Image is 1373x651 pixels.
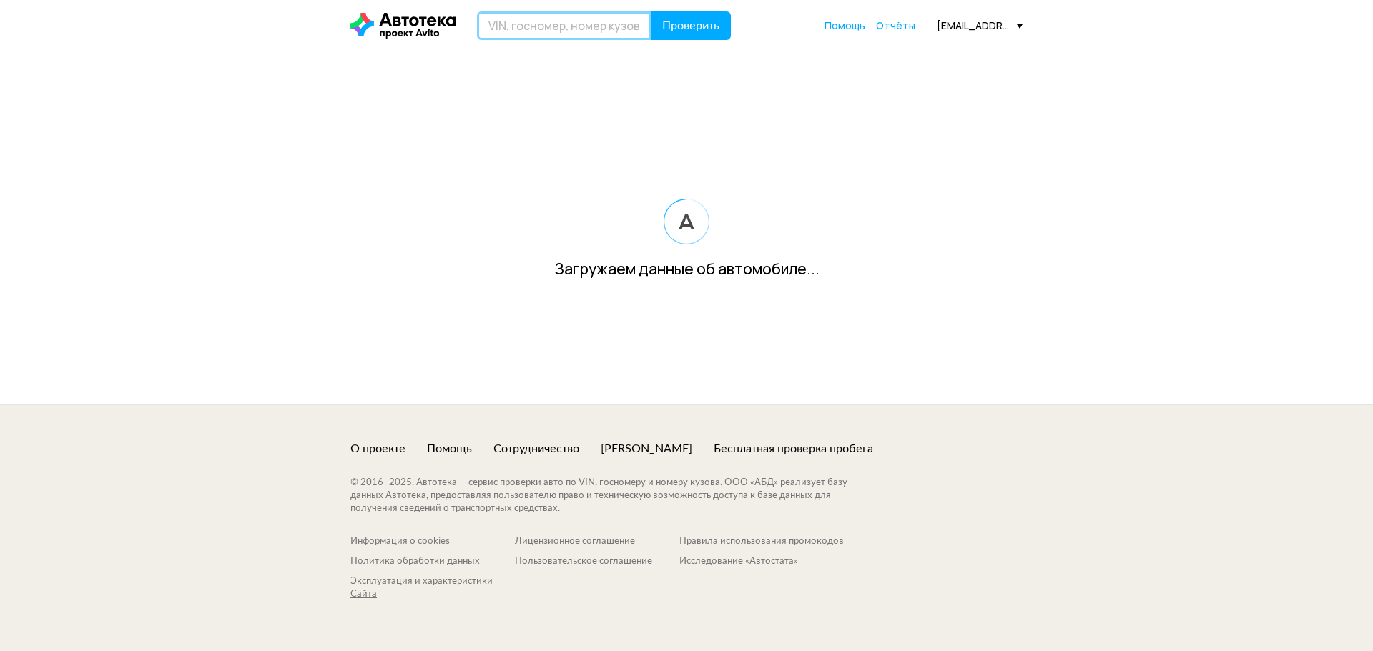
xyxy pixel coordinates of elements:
a: Лицензионное соглашение [515,535,679,548]
div: © 2016– 2025 . Автотека — сервис проверки авто по VIN, госномеру и номеру кузова. ООО «АБД» реали... [350,477,876,515]
input: VIN, госномер, номер кузова [477,11,651,40]
a: Помощь [427,441,472,457]
a: Эксплуатация и характеристики Сайта [350,575,515,601]
div: [EMAIL_ADDRESS][DOMAIN_NAME] [937,19,1023,32]
a: Отчёты [876,19,915,33]
a: О проекте [350,441,405,457]
a: Пользовательское соглашение [515,555,679,568]
span: Помощь [825,19,865,32]
a: Правила использования промокодов [679,535,844,548]
a: Сотрудничество [493,441,579,457]
span: Проверить [662,20,719,31]
button: Проверить [651,11,731,40]
a: Политика обработки данных [350,555,515,568]
a: Помощь [825,19,865,33]
a: Исследование «Автостата» [679,555,844,568]
a: Информация о cookies [350,535,515,548]
a: [PERSON_NAME] [601,441,692,457]
span: Отчёты [876,19,915,32]
a: Бесплатная проверка пробега [714,441,873,457]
